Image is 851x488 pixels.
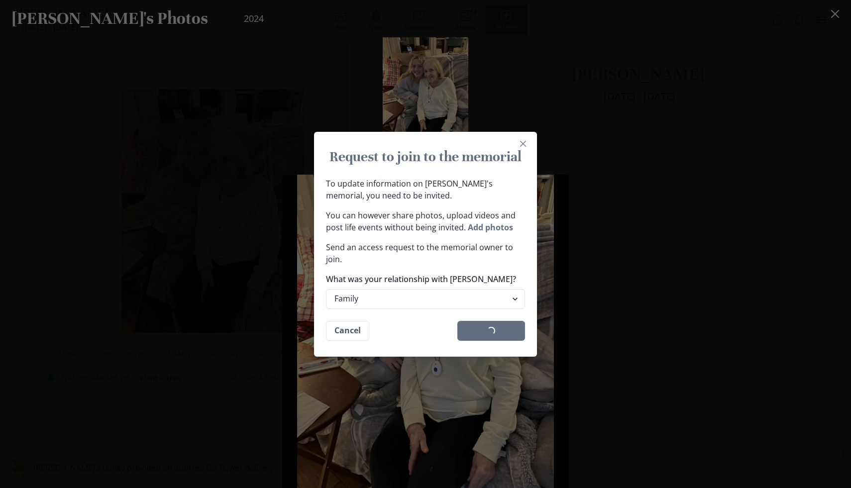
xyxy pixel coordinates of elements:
h1: Request to join to the memorial [326,148,525,166]
button: Close [515,136,531,152]
label: What was your relationship with [PERSON_NAME]? [326,273,519,285]
p: Send an access request to the memorial owner to join. [326,241,525,265]
button: Cancel [326,321,369,341]
p: You can however share photos, upload videos and post life events without being invited. [326,209,525,233]
p: To update information on [PERSON_NAME]'s memorial, you need to be invited. [326,178,525,201]
button: Add photos [468,222,513,233]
